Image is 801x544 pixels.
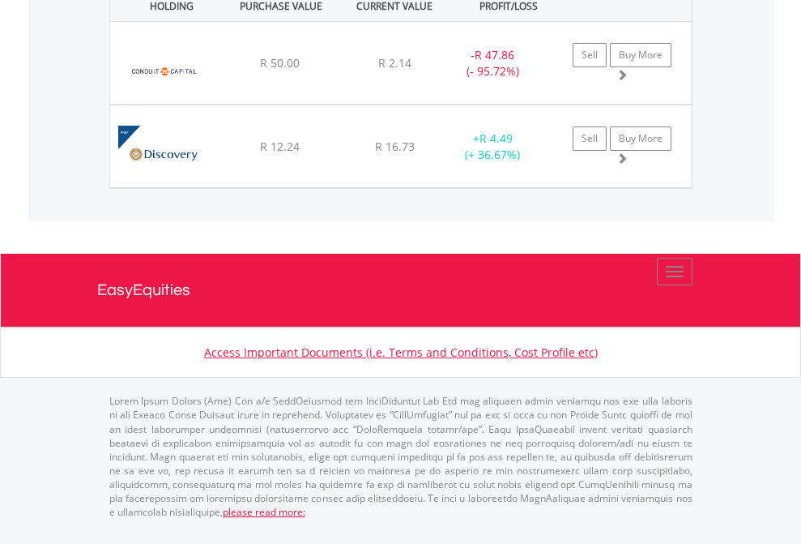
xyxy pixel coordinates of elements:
[610,43,671,67] a: Buy More
[118,126,210,183] img: EQU.ZA.DSBP.png
[442,47,543,79] div: - (- 95.72%)
[260,55,300,71] span: R 50.00
[204,345,598,360] a: Access Important Documents (i.e. Terms and Conditions, Cost Profile etc)
[479,131,513,146] span: R 4.49
[118,42,210,100] img: EQU.ZA.CND.png
[475,47,514,62] span: R 47.86
[109,394,692,519] p: Lorem Ipsum Dolors (Ame) Con a/e SeddOeiusmod tem InciDiduntut Lab Etd mag aliquaen admin veniamq...
[442,131,543,163] div: + (+ 36.67%)
[97,254,705,327] a: EasyEquities
[223,505,305,519] a: please read more:
[573,43,607,67] a: Sell
[610,126,671,151] a: Buy More
[378,55,411,71] span: R 2.14
[573,126,607,151] a: Sell
[375,139,415,154] span: R 16.73
[260,139,300,154] span: R 12.24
